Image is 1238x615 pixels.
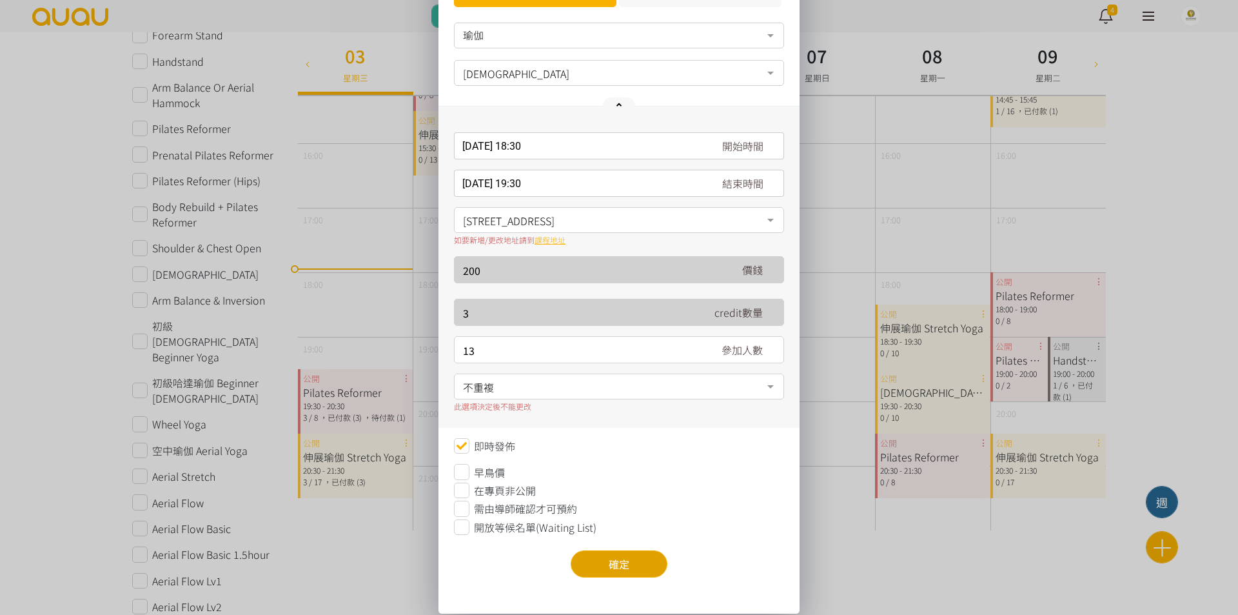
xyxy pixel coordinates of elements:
a: 課程地址 [535,234,565,245]
div: 此選項決定後不能更改 [454,401,784,412]
span: 早鳥價 [474,465,505,480]
span: 即時發佈 [474,438,515,454]
span: 需由導師確認才可預約 [474,501,577,516]
input: 結束時間 [454,170,784,197]
span: [DEMOGRAPHIC_DATA] [463,64,775,80]
span: 不重複 [463,378,775,394]
span: 開放等候名單(Waiting List) [474,519,596,535]
span: 在專頁非公開 [474,483,536,498]
span: 瑜伽 [463,28,484,41]
div: credit數量 [714,305,763,320]
div: 如要新增/更改地址請到 [454,234,784,246]
span: 結束時間 [722,176,763,191]
div: 價錢 [742,262,763,277]
span: [STREET_ADDRESS] [463,211,775,227]
input: credit數量 [463,299,697,327]
button: 確定 [571,550,667,578]
input: 參加人數 [463,337,697,364]
div: 參加人數 [722,342,763,358]
input: 開始時間 [454,132,784,159]
input: 價錢 [463,257,697,284]
span: 開始時間 [722,138,763,154]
